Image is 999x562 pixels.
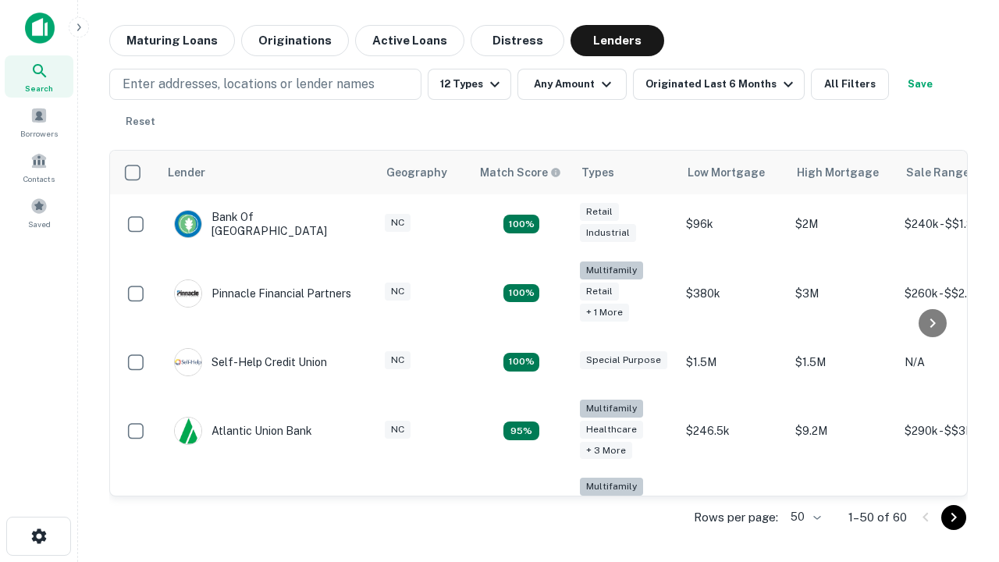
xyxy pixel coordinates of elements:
div: NC [385,214,411,232]
td: $246.5k [678,392,787,471]
div: NC [385,421,411,439]
td: $3.2M [787,470,897,549]
div: Multifamily [580,400,643,418]
div: Originated Last 6 Months [645,75,798,94]
div: Matching Properties: 9, hasApolloMatch: undefined [503,421,539,440]
div: Types [581,163,614,182]
th: Low Mortgage [678,151,787,194]
img: picture [175,418,201,444]
button: Active Loans [355,25,464,56]
div: NC [385,283,411,301]
a: Saved [5,191,73,233]
button: Reset [116,106,165,137]
button: Any Amount [517,69,627,100]
img: picture [175,211,201,237]
h6: Match Score [480,164,558,181]
img: picture [175,280,201,307]
div: + 1 more [580,304,629,322]
button: All Filters [811,69,889,100]
div: Matching Properties: 17, hasApolloMatch: undefined [503,284,539,303]
div: Sale Range [906,163,969,182]
button: Maturing Loans [109,25,235,56]
td: $3M [787,254,897,333]
button: Enter addresses, locations or lender names [109,69,421,100]
button: Originated Last 6 Months [633,69,805,100]
a: Search [5,55,73,98]
div: 50 [784,506,823,528]
a: Contacts [5,146,73,188]
div: Self-help Credit Union [174,348,327,376]
img: picture [175,349,201,375]
div: Multifamily [580,261,643,279]
div: Matching Properties: 15, hasApolloMatch: undefined [503,215,539,233]
button: Go to next page [941,505,966,530]
p: Enter addresses, locations or lender names [123,75,375,94]
div: Bank Of [GEOGRAPHIC_DATA] [174,210,361,238]
td: $2M [787,194,897,254]
div: Matching Properties: 11, hasApolloMatch: undefined [503,353,539,372]
div: Special Purpose [580,351,667,369]
div: + 3 more [580,442,632,460]
div: Capitalize uses an advanced AI algorithm to match your search with the best lender. The match sco... [480,164,561,181]
button: Save your search to get updates of matches that match your search criteria. [895,69,945,100]
button: 12 Types [428,69,511,100]
div: Multifamily [580,478,643,496]
span: Saved [28,218,51,230]
div: Lender [168,163,205,182]
button: Distress [471,25,564,56]
p: 1–50 of 60 [848,508,907,527]
div: Retail [580,283,619,301]
p: Rows per page: [694,508,778,527]
div: Retail [580,203,619,221]
div: Pinnacle Financial Partners [174,279,351,308]
td: $246k [678,470,787,549]
span: Contacts [23,173,55,185]
a: Borrowers [5,101,73,143]
img: capitalize-icon.png [25,12,55,44]
div: High Mortgage [797,163,879,182]
span: Borrowers [20,127,58,140]
th: Geography [377,151,471,194]
button: Originations [241,25,349,56]
div: Industrial [580,224,636,242]
button: Lenders [571,25,664,56]
div: Geography [386,163,447,182]
th: Capitalize uses an advanced AI algorithm to match your search with the best lender. The match sco... [471,151,572,194]
td: $380k [678,254,787,333]
div: Low Mortgage [688,163,765,182]
div: NC [385,351,411,369]
div: The Fidelity Bank [174,496,300,524]
div: Healthcare [580,421,643,439]
span: Search [25,82,53,94]
td: $9.2M [787,392,897,471]
td: $96k [678,194,787,254]
td: $1.5M [787,333,897,392]
iframe: Chat Widget [921,437,999,512]
th: Lender [158,151,377,194]
th: High Mortgage [787,151,897,194]
div: Atlantic Union Bank [174,417,312,445]
td: $1.5M [678,333,787,392]
th: Types [572,151,678,194]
